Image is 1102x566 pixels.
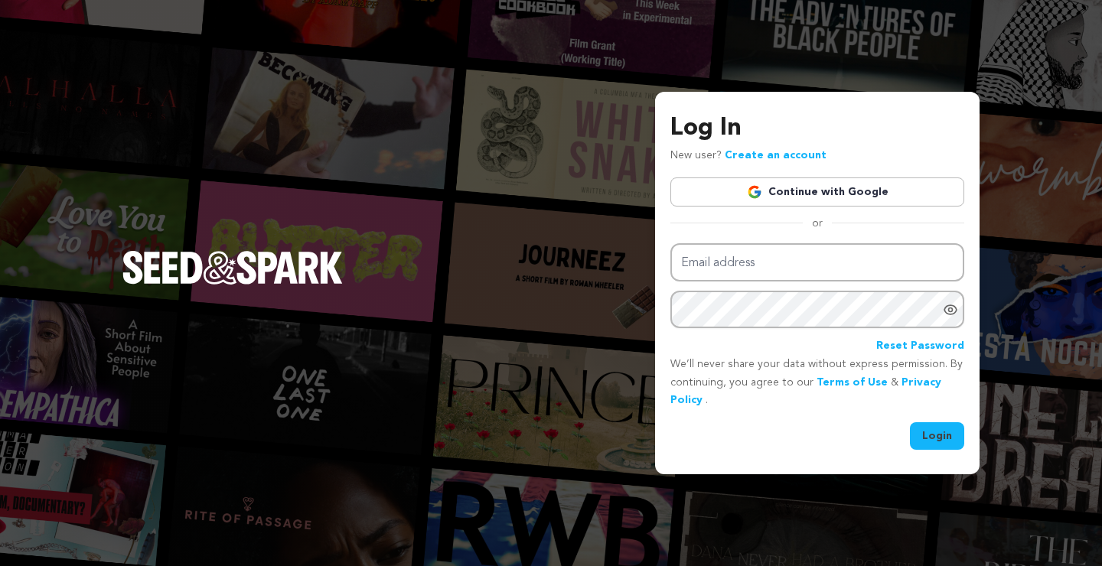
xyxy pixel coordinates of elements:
[943,302,958,317] a: Show password as plain text. Warning: this will display your password on the screen.
[670,110,964,147] h3: Log In
[910,422,964,450] button: Login
[670,147,826,165] p: New user?
[803,216,832,231] span: or
[747,184,762,200] img: Google logo
[122,251,343,285] img: Seed&Spark Logo
[670,243,964,282] input: Email address
[670,177,964,207] a: Continue with Google
[876,337,964,356] a: Reset Password
[725,150,826,161] a: Create an account
[670,356,964,410] p: We’ll never share your data without express permission. By continuing, you agree to our & .
[817,377,888,388] a: Terms of Use
[122,251,343,315] a: Seed&Spark Homepage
